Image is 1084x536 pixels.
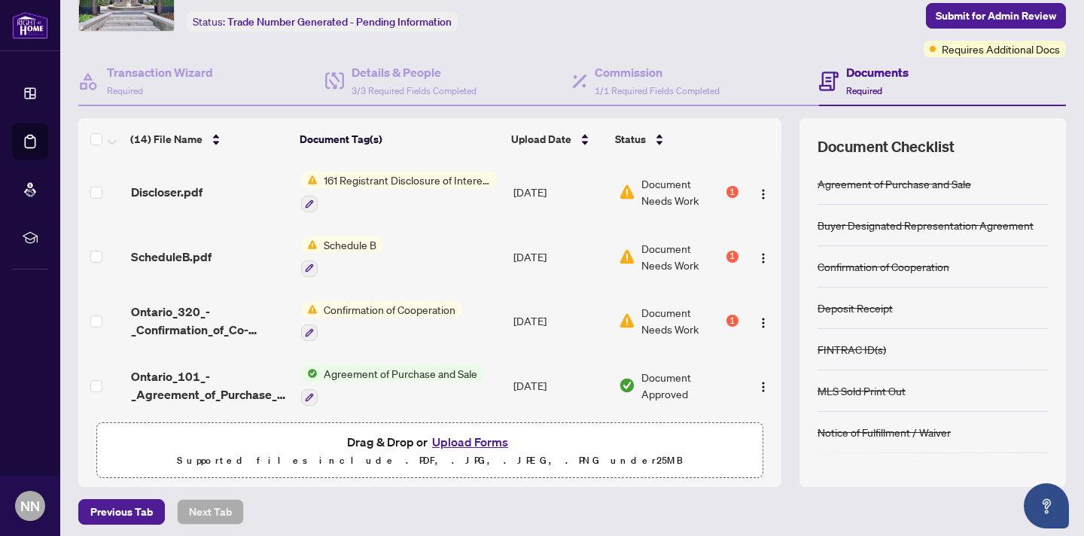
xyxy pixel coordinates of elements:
[595,63,720,81] h4: Commission
[751,373,775,397] button: Logo
[936,4,1056,28] span: Submit for Admin Review
[751,180,775,204] button: Logo
[619,377,635,394] img: Document Status
[507,353,613,418] td: [DATE]
[301,365,318,382] img: Status Icon
[818,382,906,399] div: MLS Sold Print Out
[511,131,571,148] span: Upload Date
[726,251,738,263] div: 1
[352,63,477,81] h4: Details & People
[609,118,740,160] th: Status
[641,240,723,273] span: Document Needs Work
[318,301,461,318] span: Confirmation of Cooperation
[352,85,477,96] span: 3/3 Required Fields Completed
[301,236,318,253] img: Status Icon
[131,303,289,339] span: Ontario_320_-_Confirmation_of_Co-operation_and_Representation 1.pdf
[78,499,165,525] button: Previous Tab
[12,11,48,39] img: logo
[818,136,955,157] span: Document Checklist
[301,365,483,406] button: Status IconAgreement of Purchase and Sale
[107,63,213,81] h4: Transaction Wizard
[595,85,720,96] span: 1/1 Required Fields Completed
[227,15,452,29] span: Trade Number Generated - Pending Information
[318,365,483,382] span: Agreement of Purchase and Sale
[507,160,613,224] td: [DATE]
[90,500,153,524] span: Previous Tab
[130,131,202,148] span: (14) File Name
[301,301,461,342] button: Status IconConfirmation of Cooperation
[318,236,382,253] span: Schedule B
[347,432,513,452] span: Drag & Drop or
[818,341,886,358] div: FINTRAC ID(s)
[318,172,496,188] span: 161 Registrant Disclosure of Interest - Disposition ofProperty
[757,381,769,393] img: Logo
[177,499,244,525] button: Next Tab
[818,175,971,192] div: Agreement of Purchase and Sale
[818,424,951,440] div: Notice of Fulfillment / Waiver
[301,301,318,318] img: Status Icon
[507,224,613,289] td: [DATE]
[301,172,318,188] img: Status Icon
[301,236,382,277] button: Status IconSchedule B
[751,309,775,333] button: Logo
[641,304,723,337] span: Document Needs Work
[428,432,513,452] button: Upload Forms
[818,300,893,316] div: Deposit Receipt
[926,3,1066,29] button: Submit for Admin Review
[641,175,723,209] span: Document Needs Work
[818,258,949,275] div: Confirmation of Cooperation
[131,183,202,201] span: Discloser.pdf
[507,289,613,354] td: [DATE]
[97,423,763,479] span: Drag & Drop orUpload FormsSupported files include .PDF, .JPG, .JPEG, .PNG under25MB
[106,452,754,470] p: Supported files include .PDF, .JPG, .JPEG, .PNG under 25 MB
[942,41,1060,57] span: Requires Additional Docs
[757,317,769,329] img: Logo
[619,312,635,329] img: Document Status
[301,172,496,212] button: Status Icon161 Registrant Disclosure of Interest - Disposition ofProperty
[187,11,458,32] div: Status:
[124,118,294,160] th: (14) File Name
[757,188,769,200] img: Logo
[751,245,775,269] button: Logo
[131,248,212,266] span: ScheduleB.pdf
[619,248,635,265] img: Document Status
[726,186,738,198] div: 1
[641,369,738,402] span: Document Approved
[615,131,646,148] span: Status
[757,252,769,264] img: Logo
[846,63,909,81] h4: Documents
[818,217,1034,233] div: Buyer Designated Representation Agreement
[1024,483,1069,528] button: Open asap
[846,85,882,96] span: Required
[726,315,738,327] div: 1
[294,118,505,160] th: Document Tag(s)
[107,85,143,96] span: Required
[505,118,610,160] th: Upload Date
[20,495,40,516] span: NN
[619,184,635,200] img: Document Status
[131,367,289,404] span: Ontario_101_-_Agreement_of_Purchase_and_Sale_-_Condominium_Resale.pdf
